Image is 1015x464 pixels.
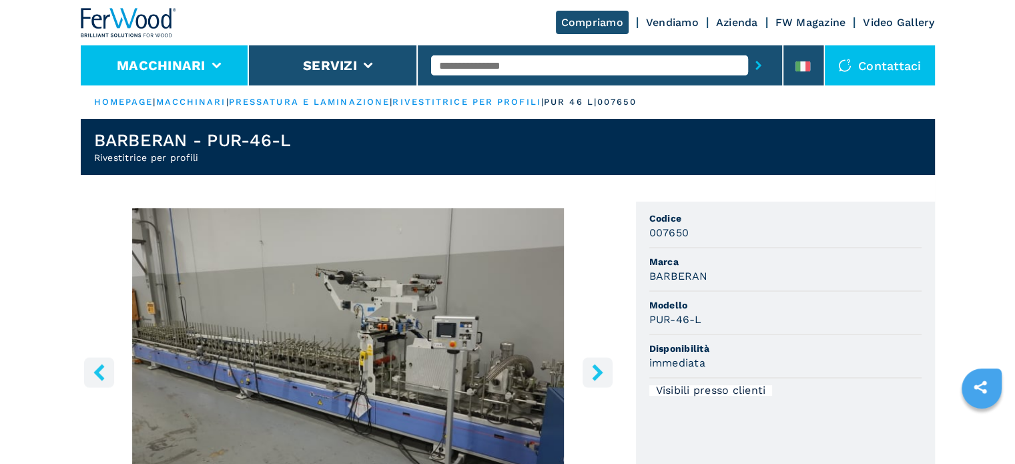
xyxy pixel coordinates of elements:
button: Servizi [303,57,357,73]
a: Video Gallery [863,16,934,29]
span: | [541,97,544,107]
a: sharethis [964,371,997,404]
span: Codice [649,212,922,225]
h1: BARBERAN - PUR-46-L [94,130,292,151]
a: FW Magazine [775,16,846,29]
img: Ferwood [81,8,177,37]
iframe: Chat [958,404,1005,454]
span: Disponibilità [649,342,922,355]
h3: PUR-46-L [649,312,702,327]
button: right-button [583,357,613,387]
img: Contattaci [838,59,852,72]
span: Marca [649,255,922,268]
span: | [226,97,229,107]
a: Azienda [716,16,758,29]
a: Vendiamo [646,16,699,29]
a: HOMEPAGE [94,97,153,107]
span: | [153,97,155,107]
button: left-button [84,357,114,387]
div: Visibili presso clienti [649,385,773,396]
h3: BARBERAN [649,268,708,284]
button: Macchinari [117,57,206,73]
a: macchinari [156,97,226,107]
div: Contattaci [825,45,935,85]
a: rivestitrice per profili [392,97,541,107]
h3: 007650 [649,225,689,240]
a: Compriamo [556,11,629,34]
h3: immediata [649,355,705,371]
h2: Rivestitrice per profili [94,151,292,164]
p: 007650 [597,96,637,108]
span: | [390,97,392,107]
a: pressatura e laminazione [229,97,390,107]
button: submit-button [748,50,769,81]
p: pur 46 l | [544,96,597,108]
span: Modello [649,298,922,312]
